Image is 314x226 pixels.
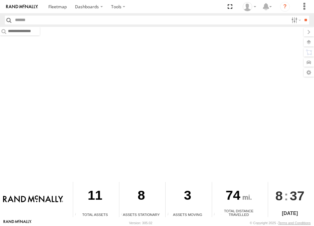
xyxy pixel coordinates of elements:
[166,182,209,212] div: 3
[119,212,163,217] div: Assets Stationary
[212,182,266,208] div: 74
[278,221,311,225] a: Terms and Conditions
[6,5,38,9] img: rand-logo.svg
[73,212,117,217] div: Total Assets
[73,182,117,212] div: 11
[212,213,221,217] div: Total distance travelled by all assets within specified date range and applied filters
[166,213,175,217] div: Total number of assets current in transit.
[166,212,209,217] div: Assets Moving
[241,2,258,11] div: Valeo Dash
[212,208,266,217] div: Total Distance Travelled
[268,210,312,217] div: [DATE]
[3,220,32,226] a: Visit our Website
[290,183,305,209] span: 37
[250,221,311,225] div: © Copyright 2025 -
[280,2,290,12] i: ?
[3,195,63,203] img: Rand McNally
[129,221,152,225] div: Version: 305.02
[73,213,82,217] div: Total number of Enabled Assets
[275,183,283,209] span: 8
[289,16,302,24] label: Search Filter Options
[268,182,312,210] div: :
[119,182,163,212] div: 8
[119,213,129,217] div: Total number of assets current stationary.
[304,68,314,77] label: Map Settings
